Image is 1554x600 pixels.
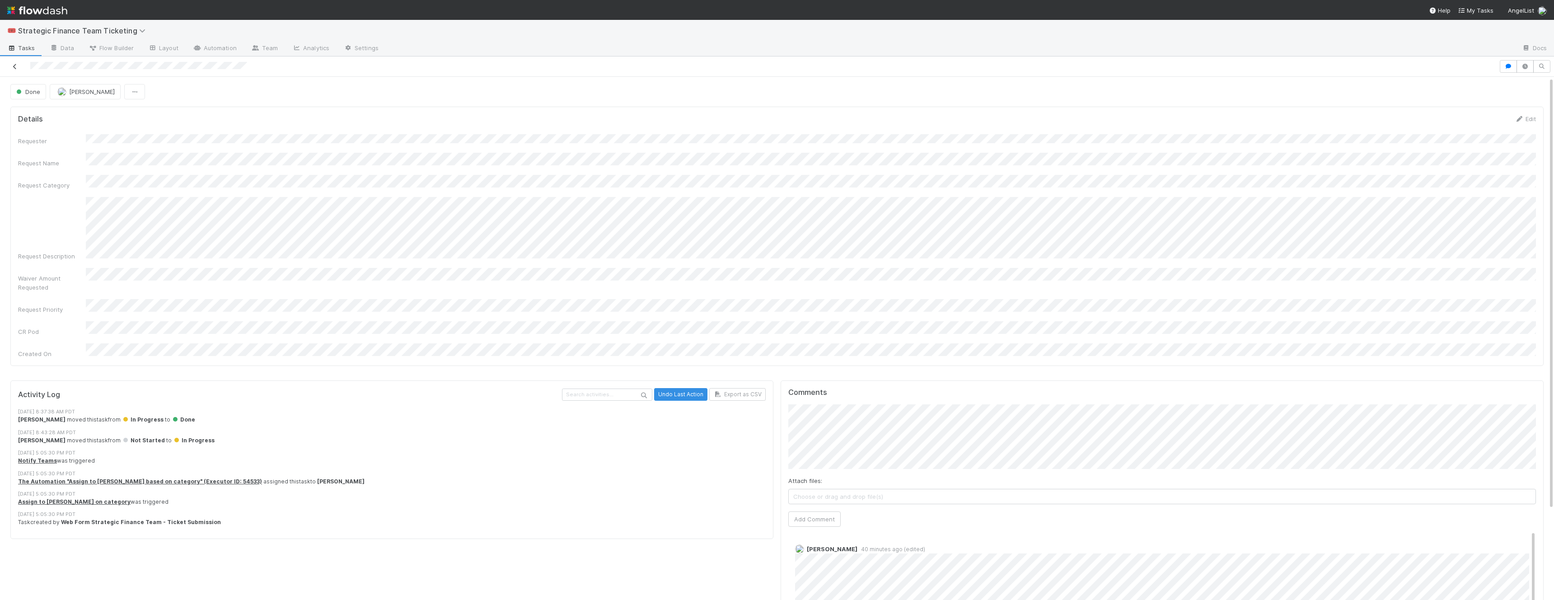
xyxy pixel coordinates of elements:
strong: [PERSON_NAME] [18,437,66,444]
div: Help [1429,6,1451,15]
span: Done [14,88,40,95]
span: Strategic Finance Team Ticketing [18,26,150,35]
a: The Automation "Assign to [PERSON_NAME] based on category" (Executor ID: 54533) [18,478,262,485]
button: Undo Last Action [654,388,707,401]
a: Automation [186,42,244,56]
div: [DATE] 5:05:30 PM PDT [18,490,766,498]
span: In Progress [122,416,164,423]
a: Edit [1515,115,1536,122]
span: Done [172,416,195,423]
button: Export as CSV [709,388,766,401]
span: AngelList [1508,7,1534,14]
span: Tasks [7,43,35,52]
label: Attach files: [788,476,822,485]
strong: Web Form Strategic Finance Team - Ticket Submission [61,519,221,525]
div: Request Description [18,252,86,261]
span: My Tasks [1458,7,1493,14]
div: Waiver Amount Requested [18,274,86,292]
div: Request Category [18,181,86,190]
div: [DATE] 8:37:38 AM PDT [18,408,766,416]
strong: [PERSON_NAME] [317,478,365,485]
span: [PERSON_NAME] [69,88,115,95]
span: Choose or drag and drop file(s) [789,489,1535,504]
h5: Activity Log [18,390,560,399]
div: Task created by [18,518,766,526]
div: [DATE] 8:43:28 AM PDT [18,429,766,436]
a: Settings [337,42,386,56]
div: Request Name [18,159,86,168]
div: [DATE] 5:05:30 PM PDT [18,511,766,518]
div: Request Priority [18,305,86,314]
button: Add Comment [788,511,841,527]
div: [DATE] 5:05:30 PM PDT [18,470,766,478]
img: logo-inverted-e16ddd16eac7371096b0.svg [7,3,67,18]
img: avatar_aa4fbed5-f21b-48f3-8bdd-57047a9d59de.png [57,87,66,96]
a: My Tasks [1458,6,1493,15]
div: CR Pod [18,327,86,336]
div: was triggered [18,498,766,506]
div: Created On [18,349,86,358]
button: [PERSON_NAME] [50,84,121,99]
a: Team [244,42,285,56]
span: [PERSON_NAME] [807,545,857,553]
a: Docs [1515,42,1554,56]
h5: Comments [788,388,1536,397]
a: Assign to [PERSON_NAME] on category [18,498,131,505]
div: was triggered [18,457,766,465]
a: Flow Builder [81,42,141,56]
div: [DATE] 5:05:30 PM PDT [18,449,766,457]
span: In Progress [173,437,215,444]
span: 🎟️ [7,27,16,34]
a: Data [42,42,81,56]
a: Analytics [285,42,337,56]
img: avatar_aa4fbed5-f21b-48f3-8bdd-57047a9d59de.png [1538,6,1547,15]
img: avatar_a669165c-e543-4b1d-ab80-0c2a52253154.png [795,544,804,553]
span: Not Started [122,437,165,444]
h5: Details [18,115,43,124]
div: Requester [18,136,86,145]
button: Done [10,84,46,99]
div: assigned this task to [18,478,766,486]
span: Flow Builder [89,43,134,52]
input: Search activities... [562,389,652,401]
a: Layout [141,42,186,56]
div: moved this task from to [18,436,766,445]
a: Notify Teams [18,457,57,464]
span: 40 minutes ago (edited) [857,546,925,553]
strong: [PERSON_NAME] [18,416,66,423]
div: moved this task from to [18,416,766,424]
